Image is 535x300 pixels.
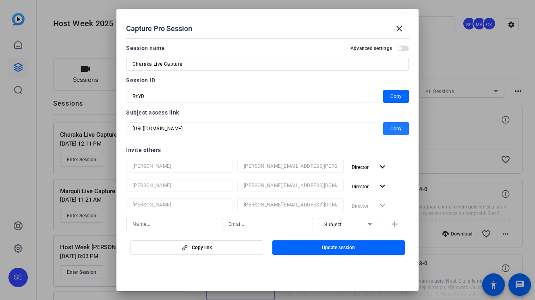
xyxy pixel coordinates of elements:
[377,181,388,192] mat-icon: expand_more
[383,122,409,135] button: Copy
[130,240,263,255] button: Copy link
[126,19,409,38] div: Capture Pro Session
[133,92,372,101] input: Session OTP
[133,59,402,69] input: Enter Session Name
[133,219,211,229] input: Name...
[133,200,226,210] input: Name...
[390,92,402,101] span: Copy
[350,45,392,52] h2: Advanced settings
[352,184,369,190] span: Director
[126,75,409,85] div: Session ID
[352,165,369,170] span: Director
[192,244,212,251] span: Copy link
[126,43,165,53] div: Session name
[324,222,342,227] span: Subject
[377,162,388,172] mat-icon: expand_more
[126,145,409,155] div: Invite others
[244,161,337,171] input: Email...
[394,24,404,33] mat-icon: close
[133,181,226,190] input: Name...
[244,200,337,210] input: Email...
[133,124,372,133] input: Session OTP
[348,160,391,174] button: Director
[348,179,391,194] button: Director
[228,219,307,229] input: Email...
[133,161,226,171] input: Name...
[322,244,355,251] span: Update session
[126,108,409,117] div: Subject access link
[383,90,409,103] button: Copy
[390,124,402,133] span: Copy
[272,240,405,255] button: Update session
[244,181,337,190] input: Email...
